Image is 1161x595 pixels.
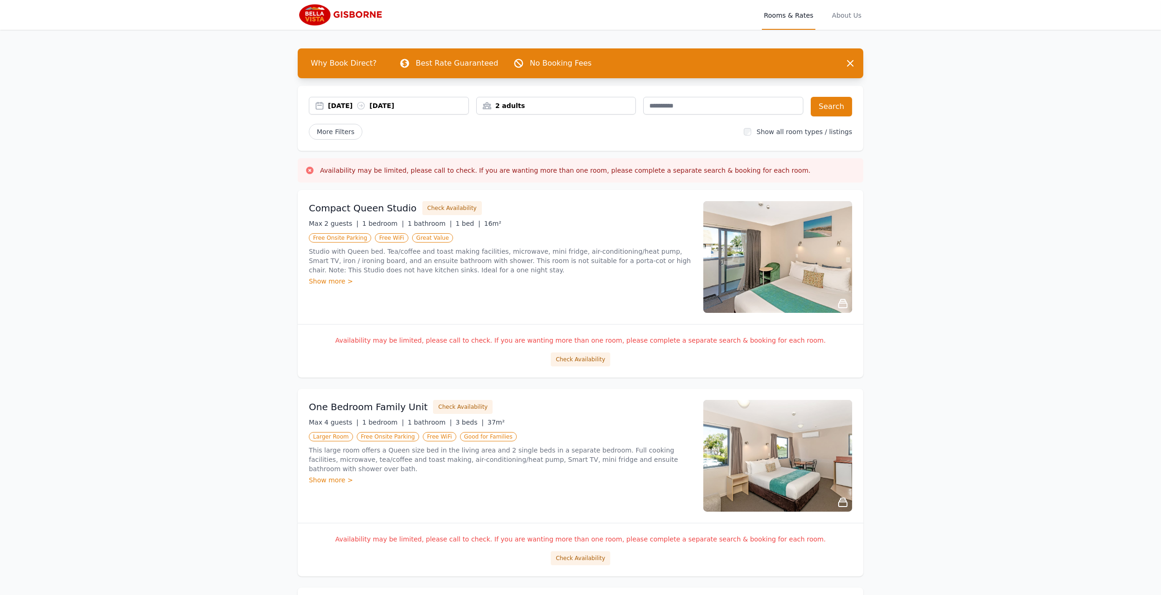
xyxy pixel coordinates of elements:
[309,400,427,413] h3: One Bedroom Family Unit
[460,432,517,441] span: Good for Families
[309,220,359,227] span: Max 2 guests |
[455,220,480,227] span: 1 bed |
[422,201,482,215] button: Check Availability
[407,419,452,426] span: 1 bathroom |
[407,220,452,227] span: 1 bathroom |
[309,233,371,243] span: Free Onsite Parking
[309,446,692,473] p: This large room offers a Queen size bed in the living area and 2 single beds in a separate bedroo...
[416,58,498,69] p: Best Rate Guaranteed
[357,432,419,441] span: Free Onsite Parking
[309,247,692,275] p: Studio with Queen bed. Tea/coffee and toast making facilities, microwave, mini fridge, air-condit...
[484,220,501,227] span: 16m²
[811,97,852,116] button: Search
[309,419,359,426] span: Max 4 guests |
[551,352,610,366] button: Check Availability
[757,128,852,135] label: Show all room types / listings
[309,202,417,215] h3: Compact Queen Studio
[298,4,387,26] img: Bella Vista Gisborne
[423,432,456,441] span: Free WiFi
[375,233,408,243] span: Free WiFi
[309,277,692,286] div: Show more >
[412,233,453,243] span: Great Value
[320,166,811,175] h3: Availability may be limited, please call to check. If you are wanting more than one room, please ...
[530,58,592,69] p: No Booking Fees
[362,220,404,227] span: 1 bedroom |
[309,124,362,140] span: More Filters
[309,336,852,345] p: Availability may be limited, please call to check. If you are wanting more than one room, please ...
[455,419,484,426] span: 3 beds |
[309,534,852,544] p: Availability may be limited, please call to check. If you are wanting more than one room, please ...
[309,475,692,485] div: Show more >
[328,101,468,110] div: [DATE] [DATE]
[433,400,493,414] button: Check Availability
[309,432,353,441] span: Larger Room
[303,54,384,73] span: Why Book Direct?
[487,419,505,426] span: 37m²
[551,551,610,565] button: Check Availability
[362,419,404,426] span: 1 bedroom |
[477,101,636,110] div: 2 adults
